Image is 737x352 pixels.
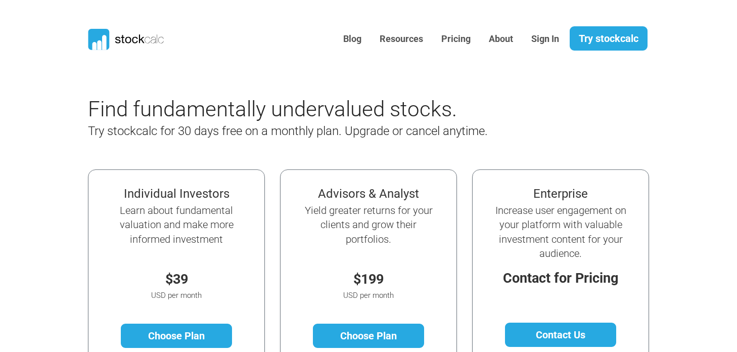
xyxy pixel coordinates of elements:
[434,27,478,52] a: Pricing
[301,187,436,201] h4: Advisors & Analyst
[109,187,244,201] h4: Individual Investors
[88,124,553,139] h4: Try stockcalc for 30 days free on a monthly plan. Upgrade or cancel anytime.
[109,290,244,301] p: USD per month
[301,290,436,301] p: USD per month
[109,269,244,290] p: $39
[121,324,233,348] a: Choose Plan
[493,203,628,260] h5: Increase user engagement on your platform with valuable investment content for your audience.
[336,27,369,52] a: Blog
[493,187,628,201] h4: Enterprise
[505,323,617,347] a: Contact Us
[524,27,567,52] a: Sign In
[301,203,436,246] h5: Yield greater returns for your clients and grow their portfolios.
[372,27,431,52] a: Resources
[301,269,436,290] p: $199
[570,26,648,51] a: Try stockcalc
[109,203,244,246] h5: Learn about fundamental valuation and make more informed investment
[88,97,553,122] h2: Find fundamentally undervalued stocks.
[481,27,521,52] a: About
[313,324,425,348] a: Choose Plan
[493,268,628,289] p: Contact for Pricing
